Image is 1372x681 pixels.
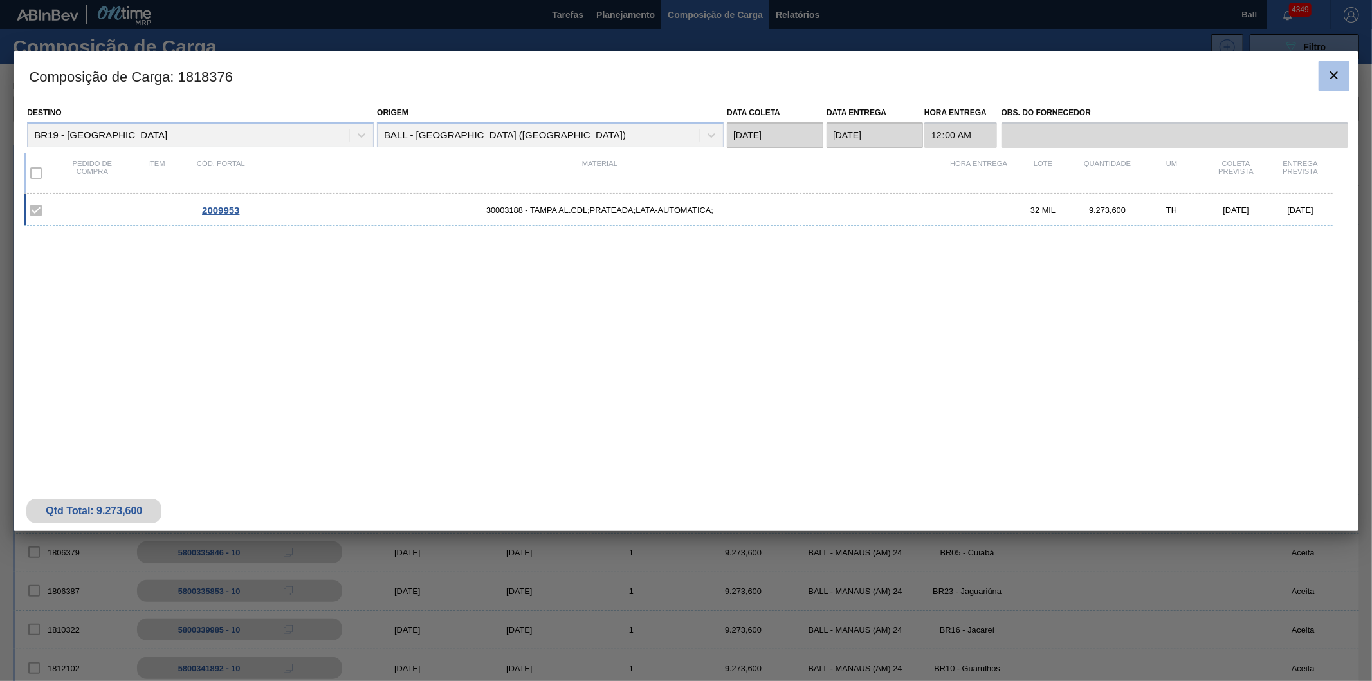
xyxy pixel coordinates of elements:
input: dd/mm/yyyy [727,122,823,148]
div: [DATE] [1268,205,1333,215]
label: Data entrega [827,108,886,117]
div: [DATE] [1204,205,1268,215]
div: Lote [1011,160,1075,187]
div: Material [253,160,946,187]
div: Item [124,160,188,187]
div: Qtd Total: 9.273,600 [36,505,152,517]
div: 32 MIL [1011,205,1075,215]
label: Hora Entrega [924,104,997,122]
div: Ir para o Pedido [188,205,253,216]
span: 2009953 [202,205,239,216]
h3: Composição de Carga : 1818376 [14,51,1358,100]
div: Pedido de compra [60,160,124,187]
div: Hora Entrega [947,160,1011,187]
input: dd/mm/yyyy [827,122,923,148]
span: 30003188 - TAMPA AL.CDL;PRATEADA;LATA-AUTOMATICA; [253,205,946,215]
div: Quantidade [1075,160,1140,187]
div: Cód. Portal [188,160,253,187]
div: 9.273,600 [1075,205,1140,215]
label: Destino [27,108,61,117]
div: TH [1140,205,1204,215]
label: Data coleta [727,108,780,117]
div: UM [1140,160,1204,187]
div: Entrega Prevista [1268,160,1333,187]
div: Coleta Prevista [1204,160,1268,187]
label: Obs. do Fornecedor [1002,104,1348,122]
label: Origem [377,108,408,117]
